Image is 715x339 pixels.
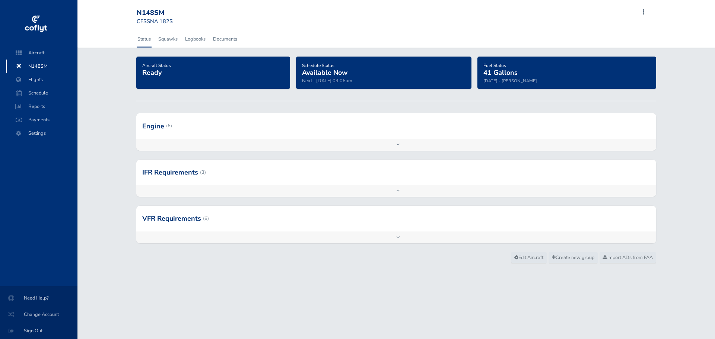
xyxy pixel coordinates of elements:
span: Sign Out [9,324,69,338]
span: Aircraft [13,46,70,60]
a: Status [137,31,152,47]
span: Settings [13,127,70,140]
a: Documents [212,31,238,47]
span: Flights [13,73,70,86]
span: Schedule [13,86,70,100]
span: Change Account [9,308,69,321]
a: Import ADs from FAA [600,252,656,263]
small: [DATE] - [PERSON_NAME] [483,78,537,84]
span: Edit Aircraft [514,254,543,261]
span: Available Now [302,68,347,77]
span: Import ADs from FAA [603,254,653,261]
span: Fuel Status [483,63,506,68]
img: coflyt logo [23,13,48,35]
span: Create new group [552,254,594,261]
a: Logbooks [184,31,206,47]
span: Need Help? [9,291,69,305]
span: Ready [142,68,162,77]
span: 41 Gallons [483,68,518,77]
div: N148SM [137,9,190,17]
small: CESSNA 182S [137,17,173,25]
span: Aircraft Status [142,63,171,68]
a: Schedule StatusAvailable Now [302,60,347,77]
span: Next - [DATE] 09:06am [302,77,352,84]
span: N148SM [13,60,70,73]
a: Edit Aircraft [511,252,547,263]
span: Schedule Status [302,63,334,68]
a: Squawks [158,31,178,47]
span: Reports [13,100,70,113]
a: Create new group [549,252,598,263]
span: Payments [13,113,70,127]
